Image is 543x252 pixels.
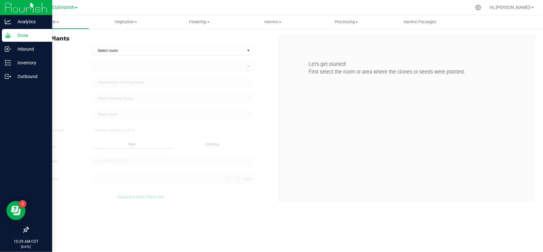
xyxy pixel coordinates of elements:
p: Inventory [11,59,49,67]
iframe: Resource center [6,201,25,220]
span: Processing [310,19,383,25]
inline-svg: Analytics [5,18,11,25]
a: Vegetation [89,15,162,29]
inline-svg: Grow [5,32,11,39]
span: Generate New Plant IDs [117,194,164,199]
button: Generate New Plant IDs [90,191,191,202]
p: Grow [11,32,49,39]
span: Flowering [163,19,236,25]
span: Select room [92,46,245,55]
input: e.g. CR1-2017-01-01 [92,156,253,166]
span: Existing [206,142,219,147]
span: select [244,46,252,55]
label: Strain [23,64,87,70]
span: Harvest [236,19,309,25]
span: Hi, [PERSON_NAME]! [490,5,531,10]
label: Cloning Group [23,96,87,102]
inline-svg: Inbound [5,46,11,52]
span: Create Plants [28,34,274,43]
div: Manage settings [474,4,482,11]
label: Create Date/Time [23,176,87,182]
p: Outbound [11,73,49,80]
p: Let's get started! First select the room or area where the clones or seeds were planted. [284,61,531,76]
inline-svg: Inventory [5,60,11,66]
span: New [128,142,136,147]
span: Harvest Packages [395,19,445,25]
p: 10:29 AM CDT [3,239,49,244]
label: New Group Name [23,159,87,164]
p: Analytics [11,18,49,25]
a: Processing [310,15,383,29]
p: [DATE] [3,244,49,249]
span: Cultivation [52,5,74,10]
label: Source Plant [23,112,87,118]
label: Source [23,80,87,86]
label: Assign to Group [23,144,87,149]
a: Flowering [163,15,236,29]
a: Harvest [236,15,310,29]
span: Vegetation [89,19,162,25]
label: Total Clones to Plant [23,128,87,133]
p: Inbound [11,45,49,53]
iframe: Resource center unread badge [19,200,26,208]
inline-svg: Outbound [5,73,11,80]
a: Harvest Packages [383,15,457,29]
label: In Room [23,48,87,54]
